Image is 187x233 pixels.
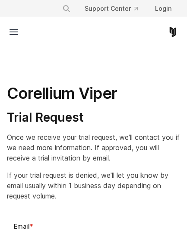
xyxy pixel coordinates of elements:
h4: Trial Request [7,110,180,125]
a: Login [148,1,178,16]
button: Search [59,1,74,16]
a: Support Center [78,1,145,16]
div: Navigation Menu [55,1,178,16]
span: If your trial request is denied, we'll let you know by email usually within 1 business day depend... [7,171,168,200]
a: Corellium Home [168,27,178,37]
h1: Corellium Viper [7,84,180,103]
span: Once we receive your trial request, we'll contact you if we need more information. If approved, y... [7,133,180,162]
span: Email [14,223,30,230]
